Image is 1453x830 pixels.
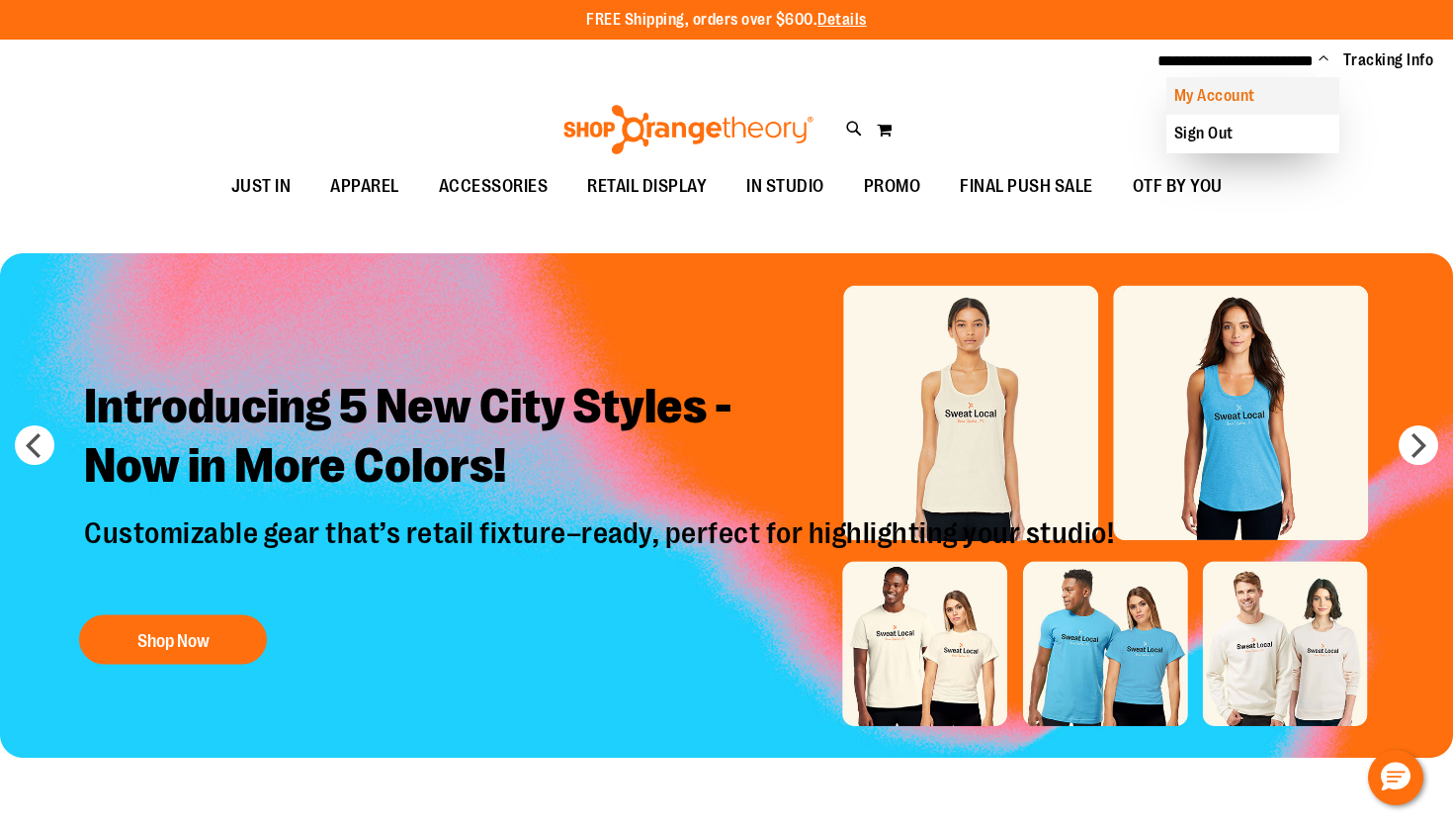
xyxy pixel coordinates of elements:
span: RETAIL DISPLAY [587,164,707,209]
a: ACCESSORIES [419,164,568,210]
button: prev [15,425,54,465]
a: JUST IN [212,164,311,210]
span: JUST IN [231,164,292,209]
a: APPAREL [310,164,419,210]
a: FINAL PUSH SALE [940,164,1113,210]
a: OTF BY YOU [1113,164,1242,210]
a: My Account [1166,77,1339,115]
h2: Introducing 5 New City Styles - Now in More Colors! [69,362,1134,515]
a: Details [817,11,867,29]
button: Account menu [1319,50,1328,70]
a: Tracking Info [1343,49,1434,71]
p: Customizable gear that’s retail fixture–ready, perfect for highlighting your studio! [69,515,1134,596]
button: next [1399,425,1438,465]
button: Hello, have a question? Let’s chat. [1368,750,1423,805]
span: ACCESSORIES [439,164,549,209]
img: Shop Orangetheory [560,105,816,154]
a: Introducing 5 New City Styles -Now in More Colors! Customizable gear that’s retail fixture–ready,... [69,362,1134,675]
a: IN STUDIO [726,164,844,210]
p: FREE Shipping, orders over $600. [586,9,867,32]
span: FINAL PUSH SALE [960,164,1093,209]
a: PROMO [844,164,941,210]
span: APPAREL [330,164,399,209]
span: OTF BY YOU [1133,164,1223,209]
button: Shop Now [79,615,267,665]
a: RETAIL DISPLAY [567,164,726,210]
span: PROMO [864,164,921,209]
a: Sign Out [1166,115,1339,152]
span: IN STUDIO [746,164,824,209]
